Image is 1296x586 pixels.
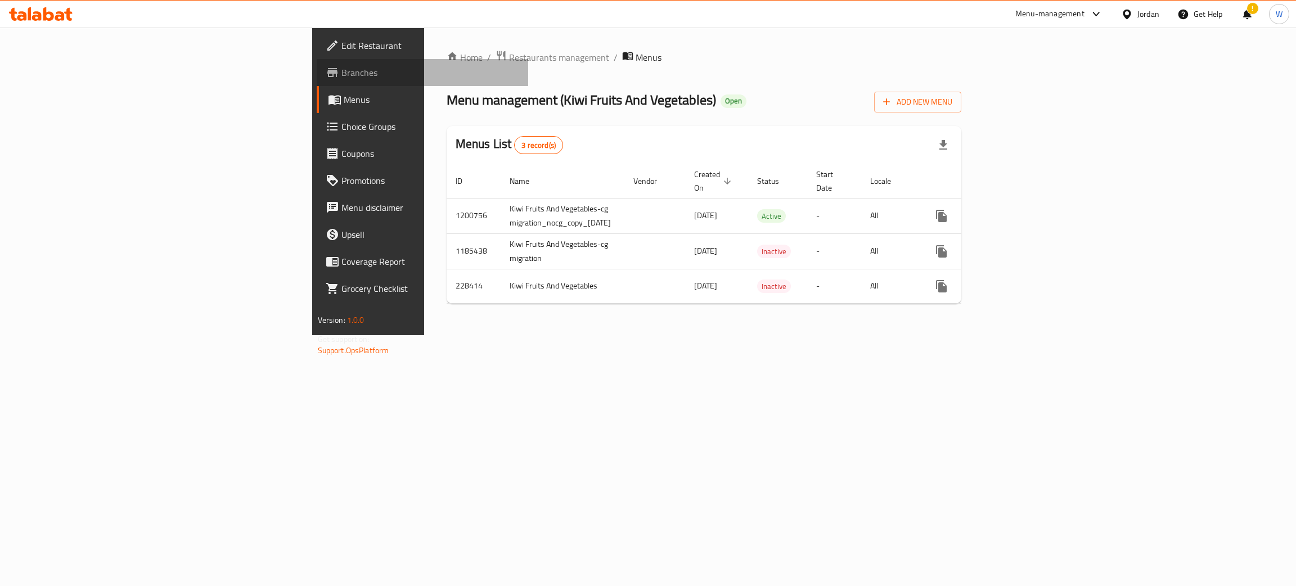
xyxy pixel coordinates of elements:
a: Grocery Checklist [317,275,529,302]
span: Status [757,174,794,188]
span: Choice Groups [341,120,520,133]
li: / [614,51,618,64]
button: more [928,238,955,265]
td: Kiwi Fruits And Vegetables-cg migration [501,233,624,269]
span: Branches [341,66,520,79]
button: Change Status [955,238,982,265]
td: Kiwi Fruits And Vegetables [501,269,624,303]
h2: Menus List [456,136,563,154]
span: Inactive [757,280,791,293]
th: Actions [919,164,1045,199]
div: Jordan [1137,8,1159,20]
button: Add New Menu [874,92,961,112]
span: Created On [694,168,735,195]
span: Edit Restaurant [341,39,520,52]
span: [DATE] [694,244,717,258]
button: more [928,202,955,229]
a: Coverage Report [317,248,529,275]
span: Open [721,96,746,106]
div: Open [721,94,746,108]
span: Coverage Report [341,255,520,268]
a: Menus [317,86,529,113]
td: Kiwi Fruits And Vegetables-cg migration_nocg_copy_[DATE] [501,198,624,233]
td: All [861,269,919,303]
span: Version: [318,313,345,327]
td: All [861,198,919,233]
span: ID [456,174,477,188]
span: Menu disclaimer [341,201,520,214]
a: Menu disclaimer [317,194,529,221]
nav: breadcrumb [447,50,962,65]
a: Coupons [317,140,529,167]
span: Get support on: [318,332,370,346]
span: Name [510,174,544,188]
button: more [928,273,955,300]
a: Edit Restaurant [317,32,529,59]
span: Menu management ( Kiwi Fruits And Vegetables ) [447,87,716,112]
span: Restaurants management [509,51,609,64]
span: W [1276,8,1282,20]
td: - [807,233,861,269]
td: - [807,269,861,303]
span: Promotions [341,174,520,187]
a: Restaurants management [496,50,609,65]
a: Upsell [317,221,529,248]
a: Branches [317,59,529,86]
span: Add New Menu [883,95,952,109]
button: Change Status [955,202,982,229]
span: Coupons [341,147,520,160]
span: Inactive [757,245,791,258]
a: Support.OpsPlatform [318,343,389,358]
span: Locale [870,174,906,188]
span: Upsell [341,228,520,241]
span: [DATE] [694,208,717,223]
div: Total records count [514,136,563,154]
div: Export file [930,132,957,159]
span: Grocery Checklist [341,282,520,295]
span: Active [757,210,786,223]
td: - [807,198,861,233]
a: Promotions [317,167,529,194]
table: enhanced table [447,164,1045,304]
div: Active [757,209,786,223]
span: Menus [636,51,661,64]
span: Start Date [816,168,848,195]
div: Menu-management [1015,7,1084,21]
span: Menus [344,93,520,106]
span: 3 record(s) [515,140,562,151]
span: 1.0.0 [347,313,364,327]
span: [DATE] [694,278,717,293]
span: Vendor [633,174,672,188]
a: Choice Groups [317,113,529,140]
td: All [861,233,919,269]
button: Change Status [955,273,982,300]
